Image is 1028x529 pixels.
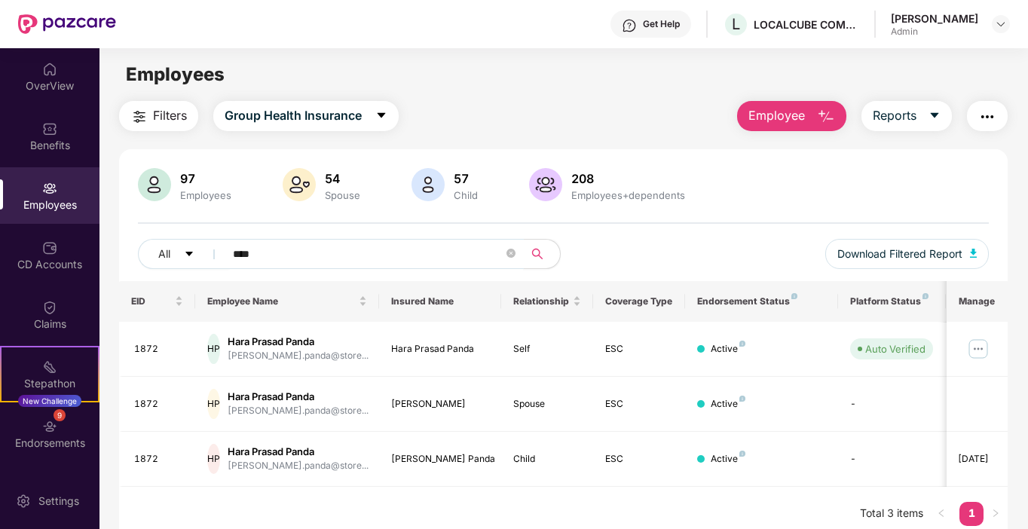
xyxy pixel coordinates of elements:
[134,452,184,466] div: 1872
[605,452,673,466] div: ESC
[513,397,581,411] div: Spouse
[177,189,234,201] div: Employees
[207,389,220,419] div: HP
[153,106,187,125] span: Filters
[959,502,984,524] a: 1
[134,397,184,411] div: 1872
[825,239,990,269] button: Download Filtered Report
[54,409,66,421] div: 9
[119,281,196,322] th: EID
[138,168,171,201] img: svg+xml;base64,PHN2ZyB4bWxucz0iaHR0cDovL3d3dy53My5vcmcvMjAwMC9zdmciIHhtbG5zOnhsaW5rPSJodHRwOi8vd3...
[228,404,369,418] div: [PERSON_NAME].panda@store...
[605,342,673,356] div: ESC
[850,295,933,307] div: Platform Status
[506,247,516,261] span: close-circle
[126,63,225,85] span: Employees
[739,451,745,457] img: svg+xml;base64,PHN2ZyB4bWxucz0iaHR0cDovL3d3dy53My5vcmcvMjAwMC9zdmciIHdpZHRoPSI4IiBoZWlnaHQ9IjgiIH...
[861,101,952,131] button: Reportscaret-down
[838,432,945,487] td: -
[18,14,116,34] img: New Pazcare Logo
[379,281,502,322] th: Insured Name
[937,509,946,518] span: left
[42,359,57,375] img: svg+xml;base64,PHN2ZyB4bWxucz0iaHR0cDovL3d3dy53My5vcmcvMjAwMC9zdmciIHdpZHRoPSIyMSIgaGVpZ2h0PSIyMC...
[995,18,1007,30] img: svg+xml;base64,PHN2ZyBpZD0iRHJvcGRvd24tMzJ4MzIiIHhtbG5zPSJodHRwOi8vd3d3LnczLm9yZy8yMDAwL3N2ZyIgd2...
[158,246,170,262] span: All
[837,246,962,262] span: Download Filtered Report
[529,168,562,201] img: svg+xml;base64,PHN2ZyB4bWxucz0iaHR0cDovL3d3dy53My5vcmcvMjAwMC9zdmciIHhtbG5zOnhsaW5rPSJodHRwOi8vd3...
[213,101,399,131] button: Group Health Insurancecaret-down
[739,396,745,402] img: svg+xml;base64,PHN2ZyB4bWxucz0iaHR0cDovL3d3dy53My5vcmcvMjAwMC9zdmciIHdpZHRoPSI4IiBoZWlnaHQ9IjgiIH...
[42,181,57,196] img: svg+xml;base64,PHN2ZyBpZD0iRW1wbG95ZWVzIiB4bWxucz0iaHR0cDovL3d3dy53My5vcmcvMjAwMC9zdmciIHdpZHRoPS...
[42,419,57,434] img: svg+xml;base64,PHN2ZyBpZD0iRW5kb3JzZW1lbnRzIiB4bWxucz0iaHR0cDovL3d3dy53My5vcmcvMjAwMC9zdmciIHdpZH...
[225,106,362,125] span: Group Health Insurance
[966,337,990,361] img: manageButton
[523,248,552,260] span: search
[42,300,57,315] img: svg+xml;base64,PHN2ZyBpZD0iQ2xhaW0iIHhtbG5zPSJodHRwOi8vd3d3LnczLm9yZy8yMDAwL3N2ZyIgd2lkdGg9IjIwIi...
[891,11,978,26] div: [PERSON_NAME]
[711,342,745,356] div: Active
[991,509,1000,518] span: right
[177,171,234,186] div: 97
[207,444,220,474] div: HP
[622,18,637,33] img: svg+xml;base64,PHN2ZyBpZD0iSGVscC0zMngzMiIgeG1sbnM9Imh0dHA6Ly93d3cudzMub3JnLzIwMDAvc3ZnIiB3aWR0aD...
[593,281,685,322] th: Coverage Type
[978,108,996,126] img: svg+xml;base64,PHN2ZyB4bWxucz0iaHR0cDovL3d3dy53My5vcmcvMjAwMC9zdmciIHdpZHRoPSIyNCIgaGVpZ2h0PSIyNC...
[375,109,387,123] span: caret-down
[929,502,953,526] li: Previous Page
[513,452,581,466] div: Child
[42,62,57,77] img: svg+xml;base64,PHN2ZyBpZD0iSG9tZSIgeG1sbnM9Imh0dHA6Ly93d3cudzMub3JnLzIwMDAvc3ZnIiB3aWR0aD0iMjAiIG...
[817,108,835,126] img: svg+xml;base64,PHN2ZyB4bWxucz0iaHR0cDovL3d3dy53My5vcmcvMjAwMC9zdmciIHhtbG5zOnhsaW5rPSJodHRwOi8vd3...
[739,341,745,347] img: svg+xml;base64,PHN2ZyB4bWxucz0iaHR0cDovL3d3dy53My5vcmcvMjAwMC9zdmciIHdpZHRoPSI4IiBoZWlnaHQ9IjgiIH...
[207,334,220,364] div: HP
[513,295,570,307] span: Relationship
[138,239,230,269] button: Allcaret-down
[228,349,369,363] div: [PERSON_NAME].panda@store...
[984,502,1008,526] li: Next Page
[873,106,916,125] span: Reports
[451,171,481,186] div: 57
[391,452,490,466] div: [PERSON_NAME] Panda
[228,445,369,459] div: Hara Prasad Panda
[737,101,846,131] button: Employee
[865,341,926,356] div: Auto Verified
[228,459,369,473] div: [PERSON_NAME].panda@store...
[119,101,198,131] button: Filters
[42,240,57,255] img: svg+xml;base64,PHN2ZyBpZD0iQ0RfQWNjb3VudHMiIGRhdGEtbmFtZT0iQ0QgQWNjb3VudHMiIHhtbG5zPSJodHRwOi8vd3...
[16,494,31,509] img: svg+xml;base64,PHN2ZyBpZD0iU2V0dGluZy0yMHgyMCIgeG1sbnM9Imh0dHA6Ly93d3cudzMub3JnLzIwMDAvc3ZnIiB3aW...
[922,293,929,299] img: svg+xml;base64,PHN2ZyB4bWxucz0iaHR0cDovL3d3dy53My5vcmcvMjAwMC9zdmciIHdpZHRoPSI4IiBoZWlnaHQ9IjgiIH...
[947,281,1008,322] th: Manage
[748,106,805,125] span: Employee
[732,15,740,33] span: L
[391,397,490,411] div: [PERSON_NAME]
[643,18,680,30] div: Get Help
[568,171,688,186] div: 208
[18,395,81,407] div: New Challenge
[838,377,945,432] td: -
[513,342,581,356] div: Self
[134,342,184,356] div: 1872
[791,293,797,299] img: svg+xml;base64,PHN2ZyB4bWxucz0iaHR0cDovL3d3dy53My5vcmcvMjAwMC9zdmciIHdpZHRoPSI4IiBoZWlnaHQ9IjgiIH...
[929,109,941,123] span: caret-down
[283,168,316,201] img: svg+xml;base64,PHN2ZyB4bWxucz0iaHR0cDovL3d3dy53My5vcmcvMjAwMC9zdmciIHhtbG5zOnhsaW5rPSJodHRwOi8vd3...
[195,281,379,322] th: Employee Name
[891,26,978,38] div: Admin
[860,502,923,526] li: Total 3 items
[711,397,745,411] div: Active
[184,249,194,261] span: caret-down
[523,239,561,269] button: search
[605,397,673,411] div: ESC
[711,452,745,466] div: Active
[984,502,1008,526] button: right
[506,249,516,258] span: close-circle
[391,342,490,356] div: Hara Prasad Panda
[501,281,593,322] th: Relationship
[42,121,57,136] img: svg+xml;base64,PHN2ZyBpZD0iQmVuZWZpdHMiIHhtbG5zPSJodHRwOi8vd3d3LnczLm9yZy8yMDAwL3N2ZyIgd2lkdGg9Ij...
[2,376,98,391] div: Stepathon
[970,249,978,258] img: svg+xml;base64,PHN2ZyB4bWxucz0iaHR0cDovL3d3dy53My5vcmcvMjAwMC9zdmciIHhtbG5zOnhsaW5rPSJodHRwOi8vd3...
[322,189,363,201] div: Spouse
[412,168,445,201] img: svg+xml;base64,PHN2ZyB4bWxucz0iaHR0cDovL3d3dy53My5vcmcvMjAwMC9zdmciIHhtbG5zOnhsaW5rPSJodHRwOi8vd3...
[697,295,826,307] div: Endorsement Status
[228,390,369,404] div: Hara Prasad Panda
[568,189,688,201] div: Employees+dependents
[451,189,481,201] div: Child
